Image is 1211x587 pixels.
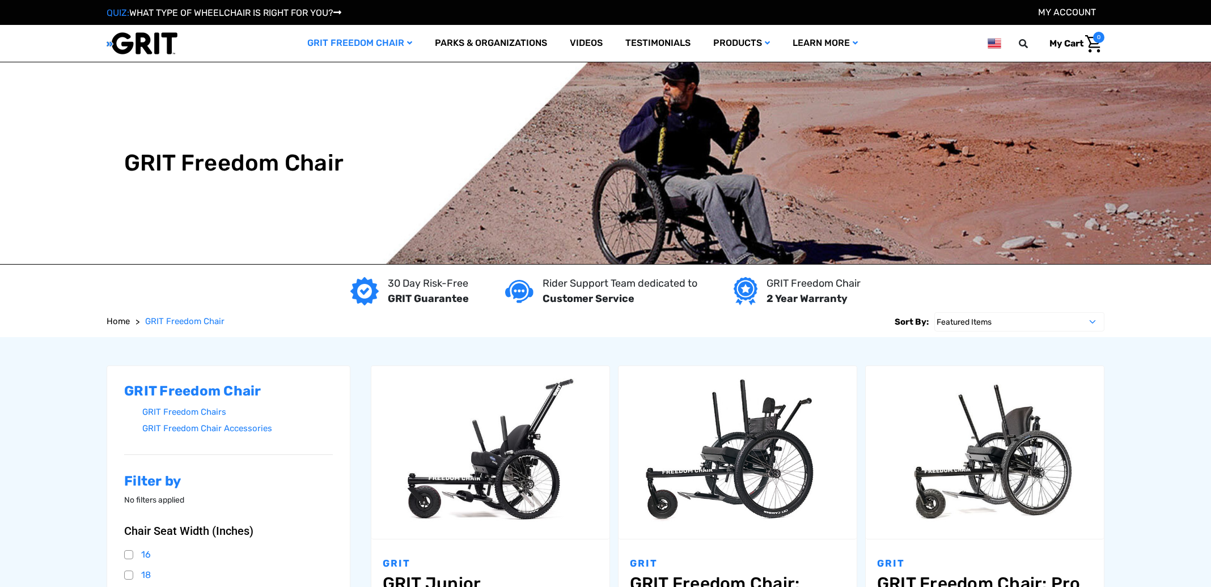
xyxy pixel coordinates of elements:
a: GRIT Freedom Chair: Spartan,$3,995.00 [619,366,857,539]
span: Home [107,316,130,326]
a: 16 [124,546,333,563]
p: GRIT Freedom Chair [767,276,861,291]
a: 18 [124,567,333,584]
h2: GRIT Freedom Chair [124,383,333,399]
strong: GRIT Guarantee [388,292,469,305]
a: GRIT Freedom Chair: Pro,$5,495.00 [866,366,1104,539]
p: Rider Support Team dedicated to [543,276,697,291]
h2: Filter by [124,473,333,490]
a: GRIT Freedom Chairs [142,404,333,420]
a: QUIZ:WHAT TYPE OF WHEELCHAIR IS RIGHT FOR YOU? [107,7,341,18]
a: GRIT Freedom Chair [296,25,424,62]
span: 0 [1093,32,1104,43]
input: Search [1024,32,1041,56]
p: GRIT [630,556,845,571]
h1: GRIT Freedom Chair [124,150,344,177]
img: Customer service [505,280,533,303]
img: us.png [988,36,1001,50]
a: Account [1038,7,1096,18]
a: Learn More [781,25,869,62]
span: My Cart [1049,38,1083,49]
img: GRIT All-Terrain Wheelchair and Mobility Equipment [107,32,177,55]
a: GRIT Junior,$4,995.00 [371,366,609,539]
img: Year warranty [734,277,757,305]
strong: Customer Service [543,292,634,305]
p: GRIT [383,556,598,571]
img: GRIT Junior: GRIT Freedom Chair all terrain wheelchair engineered specifically for kids [371,373,609,531]
span: QUIZ: [107,7,129,18]
button: Chair Seat Width (Inches) [124,524,333,538]
span: Chair Seat Width (Inches) [124,524,253,538]
img: GRIT Guarantee [350,277,379,305]
a: GRIT Freedom Chair [145,315,225,328]
a: Testimonials [614,25,702,62]
a: Cart with 0 items [1041,32,1104,56]
span: GRIT Freedom Chair [145,316,225,326]
p: GRIT [877,556,1093,571]
p: No filters applied [124,494,333,506]
a: Parks & Organizations [424,25,558,62]
label: Sort By: [895,312,929,331]
p: 30 Day Risk-Free [388,276,469,291]
img: GRIT Freedom Chair: Spartan [619,373,857,531]
img: GRIT Freedom Chair Pro: the Pro model shown including contoured Invacare Matrx seatback, Spinergy... [866,373,1104,531]
img: Cart [1085,35,1102,53]
a: Products [702,25,781,62]
strong: 2 Year Warranty [767,292,848,305]
a: Home [107,315,130,328]
a: GRIT Freedom Chair Accessories [142,420,333,437]
a: Videos [558,25,614,62]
